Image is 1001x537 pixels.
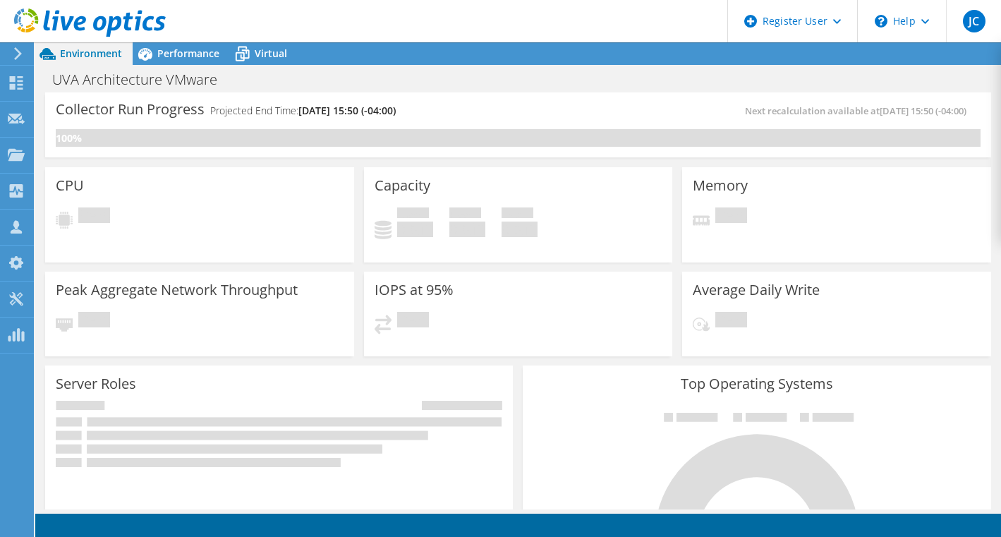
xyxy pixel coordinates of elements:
h3: Peak Aggregate Network Throughput [56,282,298,298]
h4: 0 GiB [449,222,485,237]
h3: Average Daily Write [693,282,820,298]
span: Pending [397,312,429,331]
span: Pending [78,312,110,331]
span: [DATE] 15:50 (-04:00) [298,104,396,117]
h4: Projected End Time: [210,103,396,119]
span: Total [502,207,533,222]
span: Virtual [255,47,287,60]
span: Next recalculation available at [745,104,973,117]
span: Pending [715,207,747,227]
span: Performance [157,47,219,60]
span: Used [397,207,429,222]
h3: Server Roles [56,376,136,392]
h3: Capacity [375,178,430,193]
h4: 0 GiB [502,222,538,237]
h3: Memory [693,178,748,193]
span: Environment [60,47,122,60]
span: Pending [78,207,110,227]
h1: UVA Architecture VMware [46,72,239,88]
span: [DATE] 15:50 (-04:00) [880,104,966,117]
span: Free [449,207,481,222]
h3: Top Operating Systems [533,376,980,392]
h3: IOPS at 95% [375,282,454,298]
span: Pending [715,312,747,331]
span: JC [963,10,985,32]
h3: CPU [56,178,84,193]
svg: \n [875,15,887,28]
h4: 0 GiB [397,222,433,237]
